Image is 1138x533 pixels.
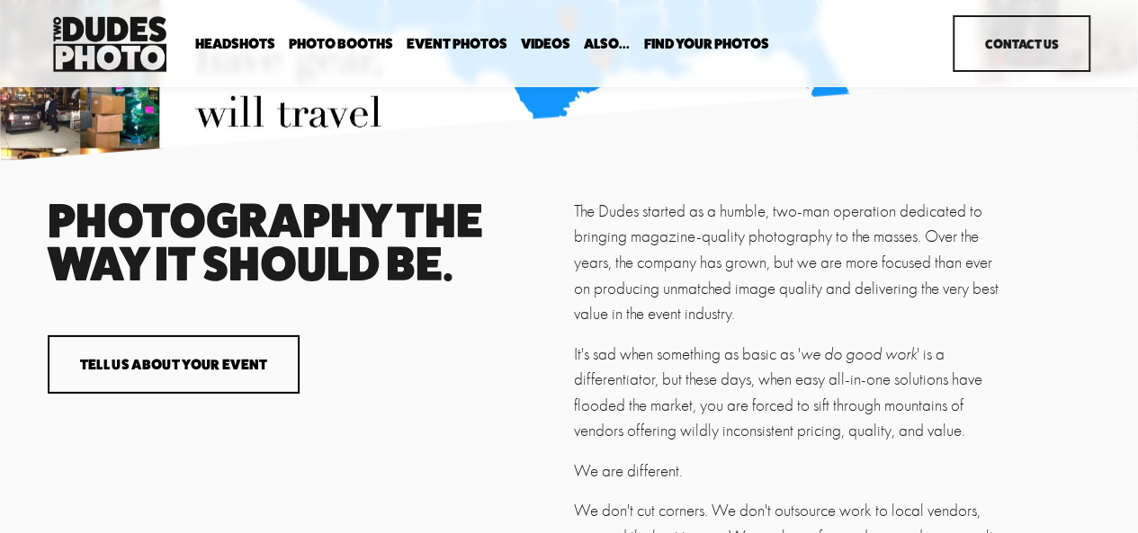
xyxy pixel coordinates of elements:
span: Headshots [195,37,275,51]
p: It's sad when something as basic as ' ' is a differentiator, but these days, when easy all-in-one... [574,342,1002,444]
img: Two Dudes Photo | Headshots, Portraits &amp; Photo Booths [48,12,172,76]
a: folder dropdown [195,35,275,52]
a: folder dropdown [584,35,630,52]
h1: Photography the way it should be. [48,199,564,286]
a: folder dropdown [643,35,768,52]
a: Event Photos [407,35,507,52]
a: Contact Us [953,15,1090,72]
span: Also... [584,37,630,51]
a: Videos [521,35,570,52]
span: Photo Booths [289,37,393,51]
a: folder dropdown [289,35,393,52]
span: Find Your Photos [643,37,768,51]
p: We are different. [574,458,1002,484]
em: we do good work [801,344,917,364]
button: Tell us about your event [48,335,300,394]
p: The Dudes started as a humble, two-man operation dedicated to bringing magazine-quality photograp... [574,199,1002,327]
